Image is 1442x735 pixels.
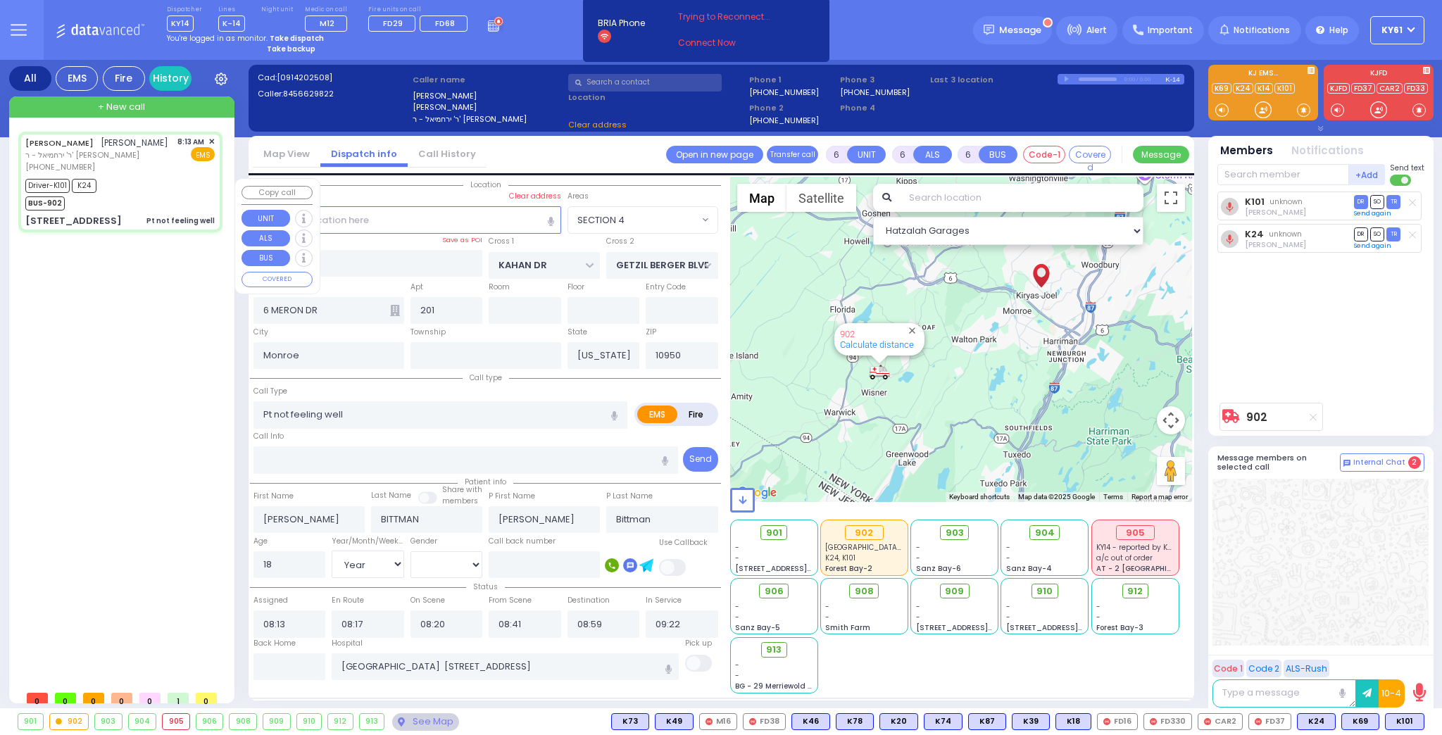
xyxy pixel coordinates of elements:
div: 902 [869,363,890,381]
h5: Message members on selected call [1217,453,1340,472]
span: Smith Farm [825,622,870,633]
a: [PERSON_NAME] [25,137,94,149]
a: FD37 [1351,83,1375,94]
span: 0 [27,693,48,703]
label: ZIP [646,327,656,338]
span: [STREET_ADDRESS][PERSON_NAME] [735,563,868,574]
span: SO [1370,227,1384,241]
input: Search location [900,184,1143,212]
div: BLS [1297,713,1336,730]
label: [PHONE_NUMBER] [840,87,910,97]
div: 901 [18,714,43,729]
label: Fire [677,406,716,423]
label: On Scene [410,595,445,606]
a: K101 [1274,83,1295,94]
span: KY14 - reported by KY66 [1096,542,1181,553]
label: Dispatcher [167,6,202,14]
img: Logo [56,21,149,39]
button: Drag Pegman onto the map to open Street View [1157,457,1185,485]
label: [PHONE_NUMBER] [749,87,819,97]
div: 909 [263,714,290,729]
img: Google [734,484,780,502]
a: CAR2 [1377,83,1403,94]
div: BLS [1341,713,1379,730]
div: BLS [655,713,694,730]
div: 913 [360,714,384,729]
a: Calculate distance [840,339,914,350]
button: COVERED [242,272,313,287]
span: K24, K101 [825,553,855,563]
span: [PHONE_NUMBER] [25,161,95,172]
div: K39 [1012,713,1050,730]
button: Copy call [242,186,313,199]
label: Township [410,327,446,338]
div: K78 [836,713,874,730]
label: Caller name [413,74,563,86]
a: K24 [1245,229,1264,239]
span: St. Anthonys Comm Hospital 15 Maple Avenue Warwick [825,542,970,553]
span: [STREET_ADDRESS][PERSON_NAME] [916,622,1049,633]
label: City [253,327,268,338]
div: K101 [1385,713,1424,730]
button: Send [683,447,718,472]
div: CAR2 [1198,713,1243,730]
a: K69 [1212,83,1231,94]
span: 0 [196,693,217,703]
label: Fire units on call [368,6,472,14]
span: Forest Bay-3 [1096,622,1143,633]
span: - [735,601,739,612]
div: 902 [845,525,884,541]
span: Sanz Bay-4 [1006,563,1052,574]
span: 910 [1036,584,1053,598]
div: BLS [791,713,830,730]
div: See map [392,713,458,731]
span: Phone 2 [749,102,835,114]
button: Show satellite imagery [786,184,856,212]
span: 901 [766,526,782,540]
span: unknown [1269,229,1302,239]
img: red-radio-icon.svg [706,718,713,725]
label: KJ EMS... [1208,70,1318,80]
span: Alert [1086,24,1107,37]
div: BLS [879,713,918,730]
label: Entry Code [646,282,686,293]
span: DR [1354,195,1368,208]
div: BLS [968,713,1006,730]
div: K20 [879,713,918,730]
a: Dispatch info [320,147,408,161]
span: 0 [55,693,76,703]
span: K24 [72,179,96,193]
img: red-radio-icon.svg [1103,718,1110,725]
span: ר' ירחמיאל - ר' [PERSON_NAME] [25,149,168,161]
a: K24 [1233,83,1253,94]
span: unknown [1269,196,1303,207]
label: Last 3 location [930,74,1058,86]
button: ALS-Rush [1284,660,1329,677]
div: BLS [836,713,874,730]
button: KY61 [1370,16,1424,44]
label: Medic on call [305,6,352,14]
label: Areas [568,191,589,202]
label: Night unit [261,6,293,14]
span: - [916,601,920,612]
div: K24 [1297,713,1336,730]
label: Call Info [253,431,284,442]
div: CHAIM MOSHE BITTMAN [1029,257,1053,299]
span: EMS [191,147,215,161]
div: EMS [56,66,98,91]
button: +Add [1349,164,1386,185]
button: Toggle fullscreen view [1157,184,1185,212]
label: [PHONE_NUMBER] [749,115,819,125]
div: 905 [1116,525,1155,541]
a: K101 [1245,196,1265,207]
label: [PERSON_NAME] [413,101,563,113]
img: red-radio-icon.svg [749,718,756,725]
label: Cross 1 [489,236,514,247]
span: [PERSON_NAME] [101,137,168,149]
a: Connect Now [678,37,789,49]
label: First Name [253,491,294,502]
label: ר' ירחמיאל - ר' [PERSON_NAME] [413,113,563,125]
div: K-14 [1165,74,1184,84]
label: EMS [637,406,678,423]
img: red-radio-icon.svg [1255,718,1262,725]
